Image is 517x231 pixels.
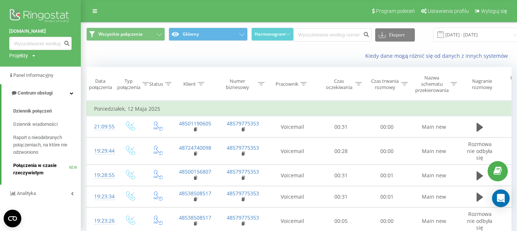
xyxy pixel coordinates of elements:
[227,144,259,151] a: 48579775353
[94,214,109,228] div: 19:23:26
[17,191,36,196] span: Analityka
[13,159,81,180] a: Połączenia w czasie rzeczywistymNEW
[415,75,449,93] div: Nazwa schematu przekierowania
[94,144,109,158] div: 19:29:44
[276,81,298,87] div: Pracownik
[318,116,364,138] td: 00:31
[9,7,72,26] img: Ringostat logo
[324,78,353,90] div: Czas oczekiwania
[87,78,114,90] div: Data połączenia
[364,116,410,138] td: 00:00
[267,116,318,138] td: Voicemail
[318,186,364,207] td: 00:31
[183,81,196,87] div: Klient
[13,107,52,115] span: Dziennik połączeń
[410,138,458,165] td: Main new
[13,131,81,159] a: Raport o nieodebranych połączeniach, na które nie odzwoniono
[410,165,458,186] td: Main new
[410,186,458,207] td: Main new
[294,28,371,42] input: Wyszukiwanie według numeru
[267,165,318,186] td: Voicemail
[255,32,286,37] span: Harmonogram
[464,78,500,90] div: Nagranie rozmowy
[267,186,318,207] td: Voicemail
[364,165,410,186] td: 00:01
[179,214,211,221] a: 48538508517
[410,116,458,138] td: Main new
[492,189,510,207] div: Open Intercom Messenger
[94,168,109,182] div: 19:28:55
[13,121,58,128] span: Dziennik wiadomości
[227,168,259,175] a: 48579775353
[365,52,511,59] a: Kiedy dane mogą różnić się od danych z innych systemów
[467,141,492,161] span: Rozmowa nie odbyła się
[9,37,72,50] input: Wyszukiwanie według numeru
[179,120,211,127] a: 48501190605
[13,104,81,118] a: Dziennik połączeń
[149,81,163,87] div: Status
[94,120,109,134] div: 21:09:55
[18,90,53,96] span: Centrum obsługi
[86,28,165,41] button: Wszystkie połączenia
[227,190,259,197] a: 48579775353
[179,190,211,197] a: 48538508517
[9,28,72,35] a: [DOMAIN_NAME]
[364,138,410,165] td: 00:00
[179,168,211,175] a: 48500156807
[117,78,140,90] div: Typ połączenia
[227,120,259,127] a: 48579775353
[364,186,410,207] td: 00:01
[376,8,415,14] span: Program poleceń
[94,189,109,204] div: 19:23:34
[98,31,143,37] span: Wszystkie połączenia
[4,210,21,227] button: Open CMP widget
[9,52,28,59] div: Projekty
[267,138,318,165] td: Voicemail
[481,8,507,14] span: Wyloguj się
[428,8,469,14] span: Ustawienia profilu
[13,118,81,131] a: Dziennik wiadomości
[375,28,415,42] button: Eksport
[467,210,492,231] span: Rozmowa nie odbyła się
[219,78,256,90] div: Numer biznesowy
[227,214,259,221] a: 48579775353
[1,84,81,102] a: Centrum obsługi
[13,162,69,177] span: Połączenia w czasie rzeczywistym
[179,144,211,151] a: 48724740098
[13,134,77,156] span: Raport o nieodebranych połączeniach, na które nie odzwoniono
[370,78,399,90] div: Czas trwania rozmowy
[13,72,53,78] span: Panel Informacyjny
[251,28,294,41] button: Harmonogram
[318,165,364,186] td: 00:31
[169,28,247,41] button: Główny
[318,138,364,165] td: 00:28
